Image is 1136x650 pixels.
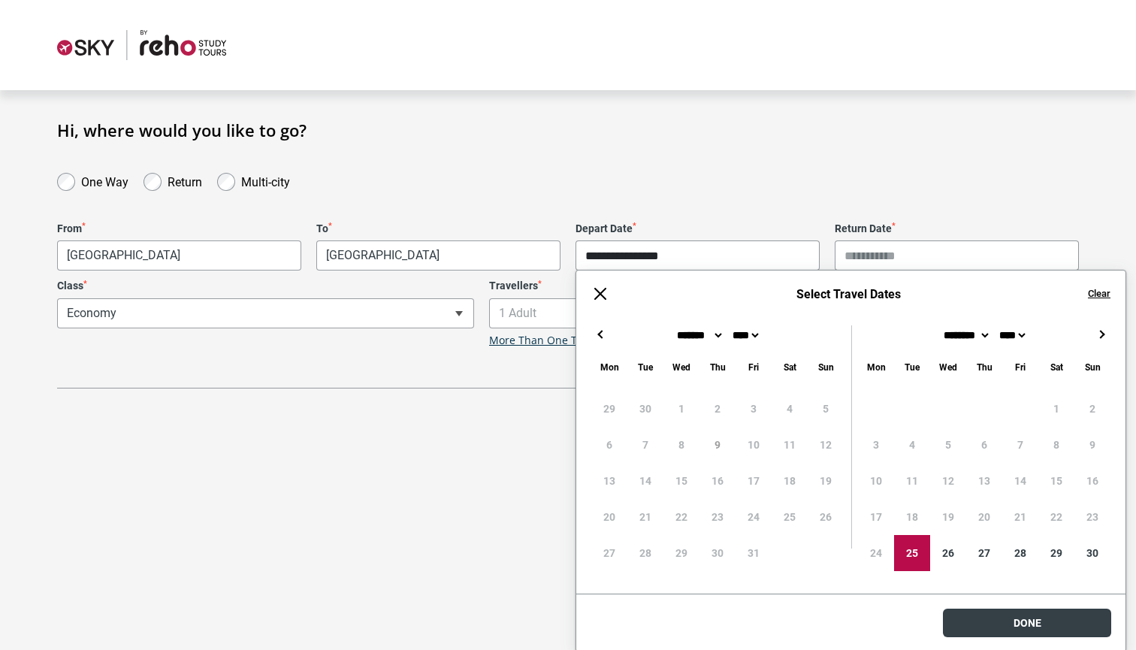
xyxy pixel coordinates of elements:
div: Monday [858,358,894,376]
div: 29 [1038,535,1074,571]
div: Sunday [808,358,844,376]
div: 28 [1002,535,1038,571]
div: Monday [591,358,627,376]
label: Depart Date [576,222,820,235]
div: 25 [894,535,930,571]
span: Economy [57,298,474,328]
label: To [316,222,560,235]
h6: Select Travel Dates [624,287,1073,301]
button: Clear [1088,287,1110,301]
div: Sunday [1074,358,1110,376]
label: From [57,222,301,235]
div: 27 [966,535,1002,571]
span: Phnom Penh, Cambodia [317,241,560,270]
button: Done [943,609,1111,637]
div: Tuesday [894,358,930,376]
span: Xi'an, China [58,241,301,270]
div: Friday [736,358,772,376]
div: Wednesday [663,358,699,376]
div: Tuesday [627,358,663,376]
span: Economy [58,299,473,328]
div: Saturday [772,358,808,376]
span: 1 Adult [489,298,906,328]
div: Thursday [699,358,736,376]
label: Return Date [835,222,1079,235]
button: ← [591,325,609,343]
h1: Hi, where would you like to go? [57,120,1079,140]
span: Phnom Penh, Cambodia [316,240,560,271]
span: Xi'an, China [57,240,301,271]
div: Saturday [1038,358,1074,376]
label: Travellers [489,280,906,292]
div: Friday [1002,358,1038,376]
span: 1 Adult [490,299,905,328]
label: Class [57,280,474,292]
label: Multi-city [241,171,290,189]
button: → [1092,325,1110,343]
div: Thursday [966,358,1002,376]
div: 26 [930,535,966,571]
div: 30 [1074,535,1110,571]
div: Wednesday [930,358,966,376]
a: More Than One Traveller? [489,334,620,347]
label: One Way [81,171,128,189]
label: Return [168,171,202,189]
